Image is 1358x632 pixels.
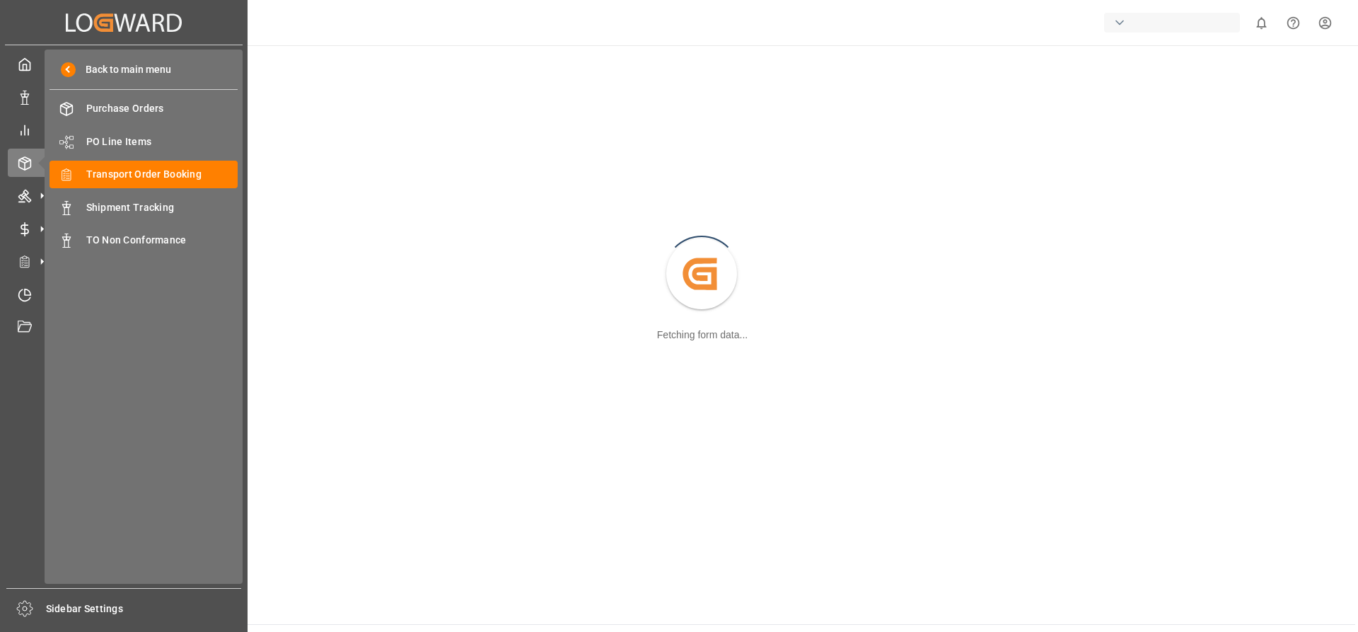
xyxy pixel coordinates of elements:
button: show 0 new notifications [1246,7,1277,39]
button: Help Center [1277,7,1309,39]
span: Back to main menu [76,62,171,77]
span: PO Line Items [86,134,238,149]
span: TO Non Conformance [86,233,238,248]
a: Timeslot Management V2 [8,280,240,308]
a: My Reports [8,116,240,144]
a: Transport Order Booking [50,161,238,188]
a: PO Line Items [50,127,238,155]
a: TO Non Conformance [50,226,238,254]
div: Fetching form data... [657,328,748,343]
a: My Cockpit [8,50,240,78]
span: Shipment Tracking [86,200,238,215]
span: Sidebar Settings [46,602,242,616]
a: Document Management [8,314,240,341]
a: Purchase Orders [50,95,238,122]
span: Transport Order Booking [86,167,238,182]
a: Data Management [8,83,240,110]
a: Shipment Tracking [50,193,238,221]
span: Purchase Orders [86,101,238,116]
